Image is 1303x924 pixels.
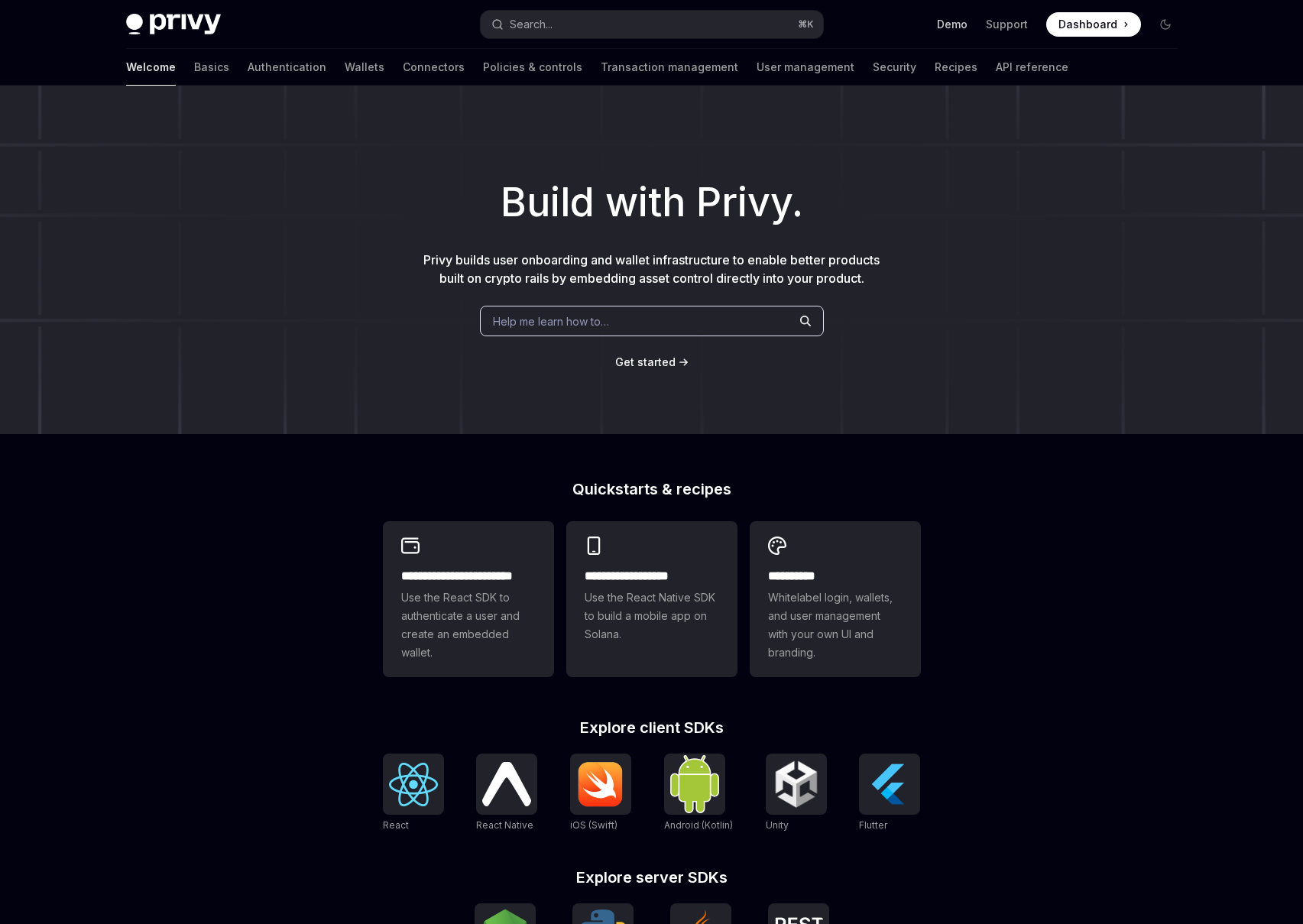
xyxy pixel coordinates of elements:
[1153,12,1178,37] button: Toggle dark mode
[383,819,409,831] span: React
[126,14,221,35] img: dark logo
[423,252,880,286] span: Privy builds user onboarding and wallet infrastructure to enable better products built on crypto ...
[766,754,827,833] a: UnityUnity
[615,355,676,370] a: Get started
[383,720,921,735] h2: Explore client SDKs
[615,355,676,368] span: Get started
[483,49,582,86] a: Policies & controls
[986,17,1028,32] a: Support
[750,521,921,677] a: **** *****Whitelabel login, wallets, and user management with your own UI and branding.
[482,762,531,806] img: React Native
[601,49,738,86] a: Transaction management
[576,761,625,807] img: iOS (Swift)
[996,49,1068,86] a: API reference
[664,754,733,833] a: Android (Kotlin)Android (Kotlin)
[194,49,229,86] a: Basics
[937,17,968,32] a: Demo
[126,49,176,86] a: Welcome
[383,870,921,885] h2: Explore server SDKs
[401,588,536,662] span: Use the React SDK to authenticate a user and create an embedded wallet.
[757,49,854,86] a: User management
[585,588,719,644] span: Use the React Native SDK to build a mobile app on Solana.
[935,49,977,86] a: Recipes
[383,481,921,497] h2: Quickstarts & recipes
[859,754,920,833] a: FlutterFlutter
[24,173,1279,232] h1: Build with Privy.
[873,49,916,86] a: Security
[389,763,438,806] img: React
[248,49,326,86] a: Authentication
[493,313,609,329] span: Help me learn how to…
[670,755,719,812] img: Android (Kotlin)
[510,15,553,34] div: Search...
[1046,12,1141,37] a: Dashboard
[570,819,617,831] span: iOS (Swift)
[476,754,537,833] a: React NativeReact Native
[768,588,903,662] span: Whitelabel login, wallets, and user management with your own UI and branding.
[403,49,465,86] a: Connectors
[859,819,887,831] span: Flutter
[476,819,533,831] span: React Native
[1058,17,1117,32] span: Dashboard
[798,18,814,31] span: ⌘ K
[570,754,631,833] a: iOS (Swift)iOS (Swift)
[664,819,733,831] span: Android (Kotlin)
[772,760,821,809] img: Unity
[345,49,384,86] a: Wallets
[383,754,444,833] a: ReactReact
[766,819,789,831] span: Unity
[865,760,914,809] img: Flutter
[481,11,823,38] button: Search...⌘K
[566,521,737,677] a: **** **** **** ***Use the React Native SDK to build a mobile app on Solana.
